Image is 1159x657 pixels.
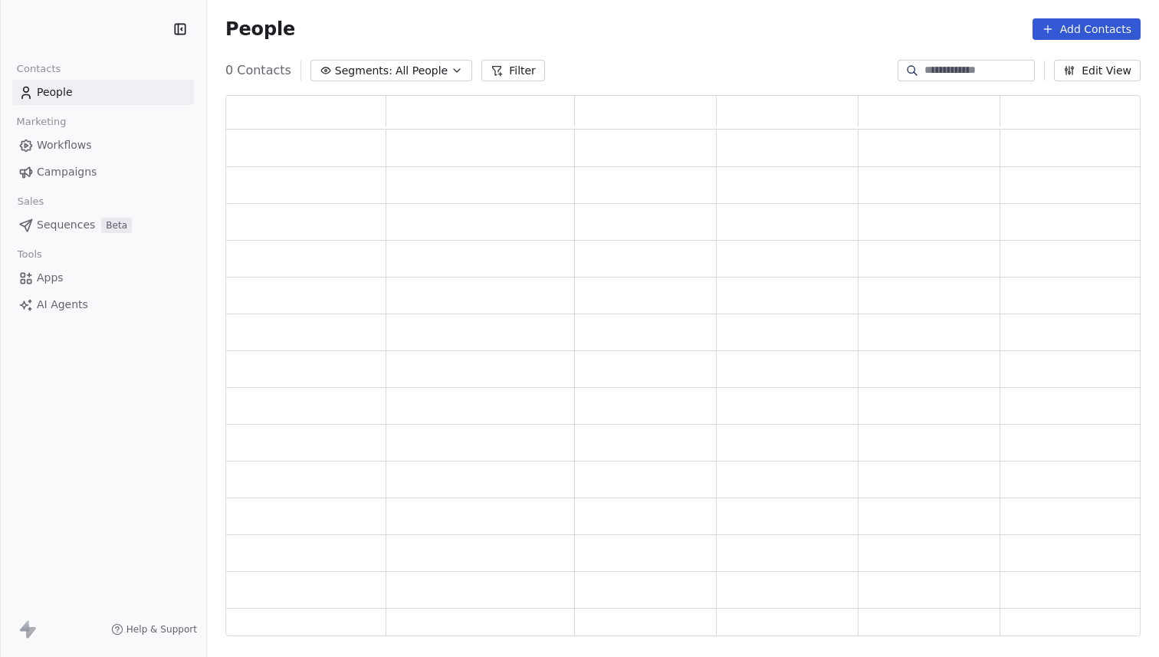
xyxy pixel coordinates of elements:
[37,164,97,180] span: Campaigns
[481,60,545,81] button: Filter
[101,218,132,233] span: Beta
[37,270,64,286] span: Apps
[12,292,194,317] a: AI Agents
[12,80,194,105] a: People
[396,63,448,79] span: All People
[11,190,51,213] span: Sales
[37,137,92,153] span: Workflows
[126,623,197,636] span: Help & Support
[37,297,88,313] span: AI Agents
[10,110,73,133] span: Marketing
[12,133,194,158] a: Workflows
[37,84,73,100] span: People
[335,63,392,79] span: Segments:
[226,130,1142,637] div: grid
[11,243,48,266] span: Tools
[111,623,197,636] a: Help & Support
[10,57,67,80] span: Contacts
[37,217,95,233] span: Sequences
[1054,60,1141,81] button: Edit View
[12,212,194,238] a: SequencesBeta
[12,265,194,291] a: Apps
[12,159,194,185] a: Campaigns
[225,61,291,80] span: 0 Contacts
[1033,18,1141,40] button: Add Contacts
[225,18,295,41] span: People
